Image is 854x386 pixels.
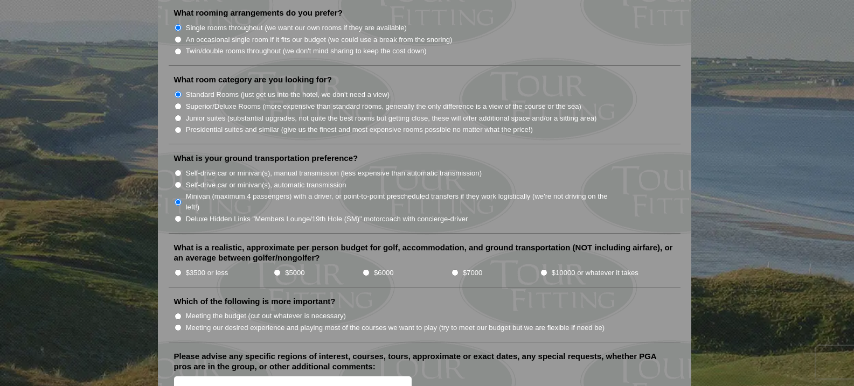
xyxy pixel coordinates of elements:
[174,74,332,85] label: What room category are you looking for?
[186,268,228,278] label: $3500 or less
[186,191,619,212] label: Minivan (maximum 4 passengers) with a driver, or point-to-point prescheduled transfers if they wo...
[174,296,336,307] label: Which of the following is more important?
[552,268,638,278] label: $10000 or whatever it takes
[186,124,533,135] label: Presidential suites and similar (give us the finest and most expensive rooms possible no matter w...
[186,214,468,224] label: Deluxe Hidden Links "Members Lounge/19th Hole (SM)" motorcoach with concierge-driver
[174,242,675,263] label: What is a realistic, approximate per person budget for golf, accommodation, and ground transporta...
[285,268,304,278] label: $5000
[463,268,482,278] label: $7000
[186,34,453,45] label: An occasional single room if it fits our budget (we could use a break from the snoring)
[186,101,581,112] label: Superior/Deluxe Rooms (more expensive than standard rooms, generally the only difference is a vie...
[186,311,346,321] label: Meeting the budget (cut out whatever is necessary)
[174,8,343,18] label: What rooming arrangements do you prefer?
[374,268,393,278] label: $6000
[186,89,390,100] label: Standard Rooms (just get us into the hotel, we don't need a view)
[186,168,482,179] label: Self-drive car or minivan(s), manual transmission (less expensive than automatic transmission)
[186,322,605,333] label: Meeting our desired experience and playing most of the courses we want to play (try to meet our b...
[174,153,358,164] label: What is your ground transportation preference?
[186,180,346,191] label: Self-drive car or minivan(s), automatic transmission
[186,23,407,33] label: Single rooms throughout (we want our own rooms if they are available)
[186,113,597,124] label: Junior suites (substantial upgrades, not quite the best rooms but getting close, these will offer...
[174,351,675,372] label: Please advise any specific regions of interest, courses, tours, approximate or exact dates, any s...
[186,46,427,57] label: Twin/double rooms throughout (we don't mind sharing to keep the cost down)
